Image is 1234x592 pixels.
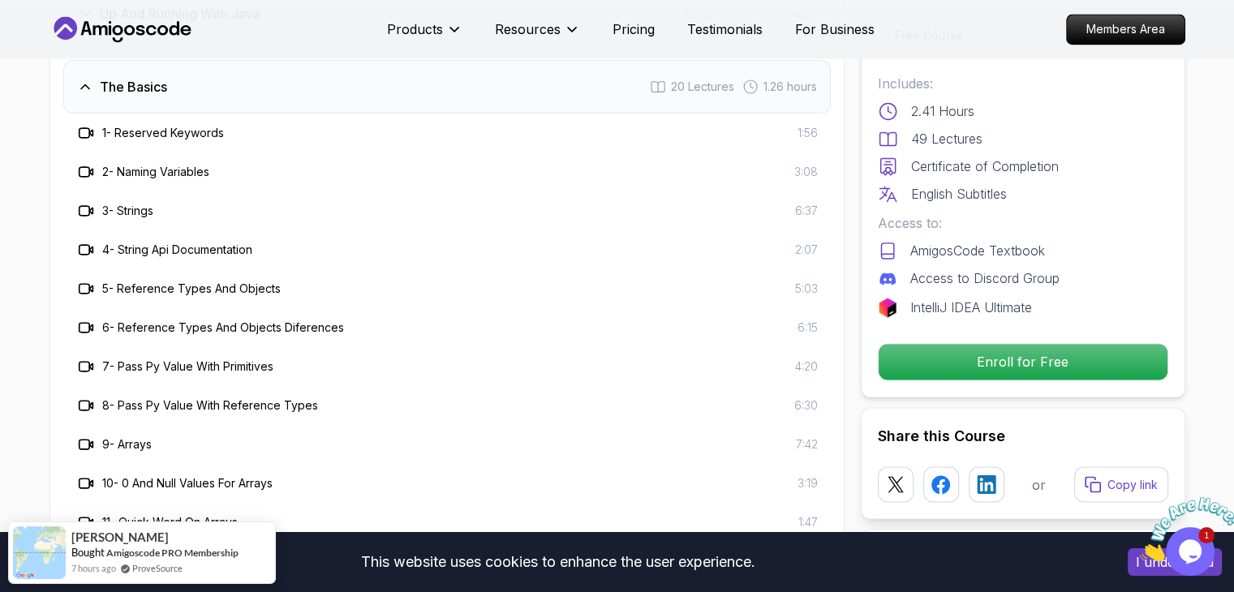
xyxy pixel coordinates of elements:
[71,530,169,544] span: [PERSON_NAME]
[1067,15,1185,44] p: Members Area
[795,203,818,219] span: 6:37
[1074,466,1168,502] button: Copy link
[1107,476,1158,492] p: Copy link
[795,281,818,297] span: 5:03
[911,157,1059,176] p: Certificate of Completion
[910,298,1032,317] p: IntelliJ IDEA Ultimate
[387,19,462,52] button: Products
[1133,491,1234,568] iframe: chat widget
[100,77,167,97] h3: The Basics
[102,281,281,297] h3: 5 - Reference Types And Objects
[687,19,763,39] a: Testimonials
[106,547,239,559] a: Amigoscode PRO Membership
[878,74,1168,93] p: Includes:
[1128,548,1222,576] button: Accept cookies
[102,436,152,453] h3: 9 - Arrays
[102,397,318,414] h3: 8 - Pass Py Value With Reference Types
[878,343,1168,380] button: Enroll for Free
[798,514,818,530] span: 1:47
[794,164,818,180] span: 3:08
[102,125,224,141] h3: 1 - Reserved Keywords
[132,561,183,575] a: ProveSource
[6,6,107,71] img: Chat attention grabber
[878,213,1168,233] p: Access to:
[911,129,982,148] p: 49 Lectures
[910,268,1060,288] p: Access to Discord Group
[911,184,1007,204] p: English Subtitles
[798,320,818,336] span: 6:15
[387,19,443,39] p: Products
[878,424,1168,447] h2: Share this Course
[910,241,1045,260] p: AmigosCode Textbook
[102,242,252,258] h3: 4 - String Api Documentation
[102,514,238,530] h3: 11 - Quick Word On Arrays
[795,242,818,258] span: 2:07
[794,397,818,414] span: 6:30
[796,436,818,453] span: 7:42
[798,125,818,141] span: 1:56
[795,358,818,375] span: 4:20
[102,358,273,375] h3: 7 - Pass Py Value With Primitives
[102,164,209,180] h3: 2 - Naming Variables
[878,298,897,317] img: jetbrains logo
[71,561,116,575] span: 7 hours ago
[795,19,875,39] a: For Business
[763,79,817,95] span: 1.26 hours
[102,475,273,491] h3: 10 - 0 And Null Values For Arrays
[613,19,655,39] a: Pricing
[495,19,561,39] p: Resources
[13,526,66,579] img: provesource social proof notification image
[911,101,974,121] p: 2.41 Hours
[1066,14,1185,45] a: Members Area
[102,203,153,219] h3: 3 - Strings
[63,60,831,114] button: The Basics20 Lectures 1.26 hours
[798,475,818,491] span: 3:19
[879,344,1167,380] p: Enroll for Free
[1032,474,1046,494] p: or
[12,544,1103,580] div: This website uses cookies to enhance the user experience.
[495,19,580,52] button: Resources
[102,320,344,336] h3: 6 - Reference Types And Objects Diferences
[71,546,105,559] span: Bought
[671,79,734,95] span: 20 Lectures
